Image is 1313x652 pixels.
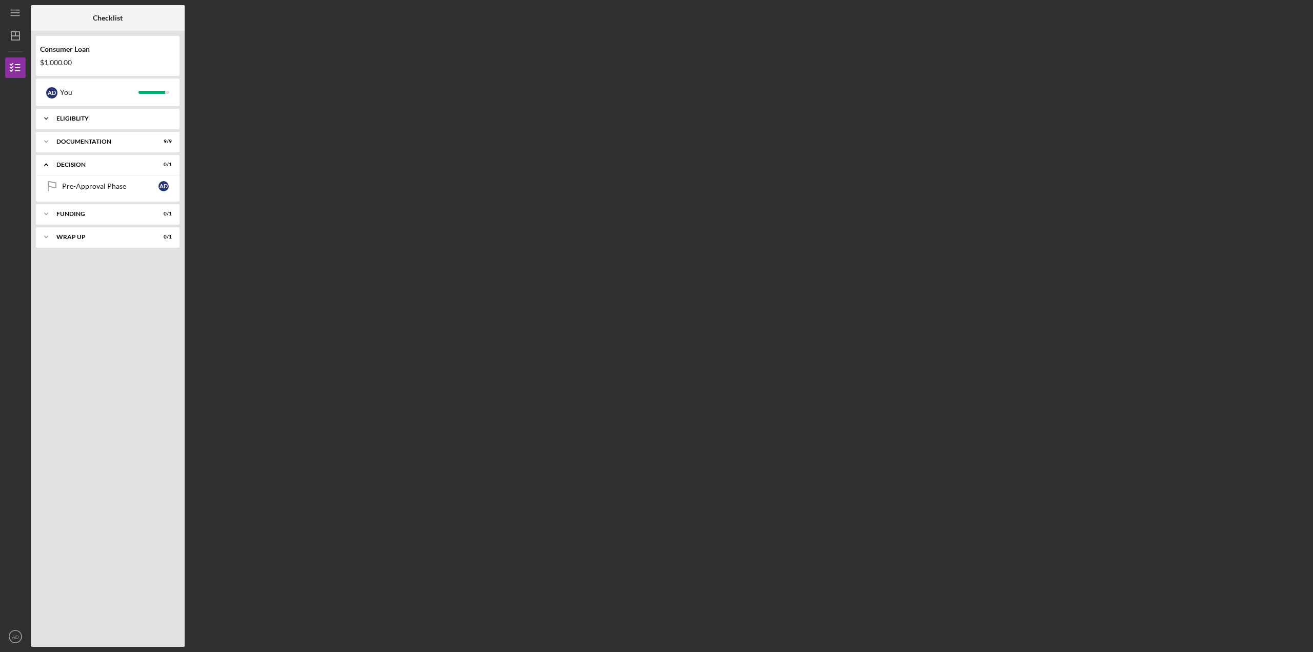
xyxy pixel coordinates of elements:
div: Documentation [56,139,146,145]
div: Consumer Loan [40,45,175,53]
div: 0 / 1 [153,162,172,168]
b: Checklist [93,14,123,22]
div: Decision [56,162,146,168]
div: Funding [56,211,146,217]
div: Wrap up [56,234,146,240]
div: You [60,84,138,101]
a: Pre-Approval PhaseAD [41,176,174,196]
div: 9 / 9 [153,139,172,145]
div: 0 / 1 [153,211,172,217]
text: AD [12,634,18,640]
div: A D [46,87,57,98]
button: AD [5,626,26,647]
div: 0 / 1 [153,234,172,240]
div: A D [158,181,169,191]
div: $1,000.00 [40,58,175,67]
div: Eligiblity [56,115,167,122]
div: Pre-Approval Phase [62,182,158,190]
